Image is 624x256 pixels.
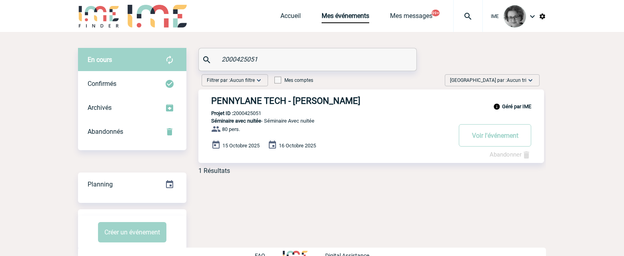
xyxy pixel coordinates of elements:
[211,110,233,116] b: Projet ID :
[230,77,255,83] span: Aucun filtre
[198,167,230,175] div: 1 Résultats
[222,143,260,149] span: 15 Octobre 2025
[526,76,534,84] img: baseline_expand_more_white_24dp-b.png
[88,104,112,111] span: Archivés
[493,103,500,110] img: info_black_24dp.svg
[502,103,531,109] b: Géré par IME
[450,76,526,84] span: [GEOGRAPHIC_DATA] par :
[198,110,261,116] p: 2000425051
[198,118,451,124] p: - Séminaire Avec nuitée
[78,172,186,196] a: Planning
[280,12,301,23] a: Accueil
[279,143,316,149] span: 16 Octobre 2025
[222,126,240,132] span: 80 pers.
[88,181,113,188] span: Planning
[211,96,451,106] h3: PENNYLANE TECH - [PERSON_NAME]
[390,12,432,23] a: Mes messages
[88,128,123,135] span: Abandonnés
[88,80,116,87] span: Confirmés
[78,5,120,28] img: IME-Finder
[504,5,526,28] img: 101028-0.jpg
[198,96,544,106] a: PENNYLANE TECH - [PERSON_NAME]
[255,76,263,84] img: baseline_expand_more_white_24dp-b.png
[78,96,186,120] div: Retrouvez ici tous les événements que vous avez décidé d'archiver
[432,10,440,16] button: 99+
[459,124,531,147] button: Voir l'événement
[88,56,112,64] span: En cours
[78,173,186,196] div: Retrouvez ici tous vos événements organisés par date et état d'avancement
[491,14,499,19] span: IME
[211,118,261,124] span: Séminaire avec nuitée
[78,48,186,72] div: Retrouvez ici tous vos évènements avant confirmation
[98,222,166,242] button: Créer un événement
[78,120,186,144] div: Retrouvez ici tous vos événements annulés
[490,151,531,158] a: Abandonner
[207,76,255,84] span: Filtrer par :
[507,77,526,83] span: Aucun tri
[322,12,369,23] a: Mes événements
[220,54,398,65] input: Rechercher un événement par son nom
[274,77,313,83] label: Mes comptes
